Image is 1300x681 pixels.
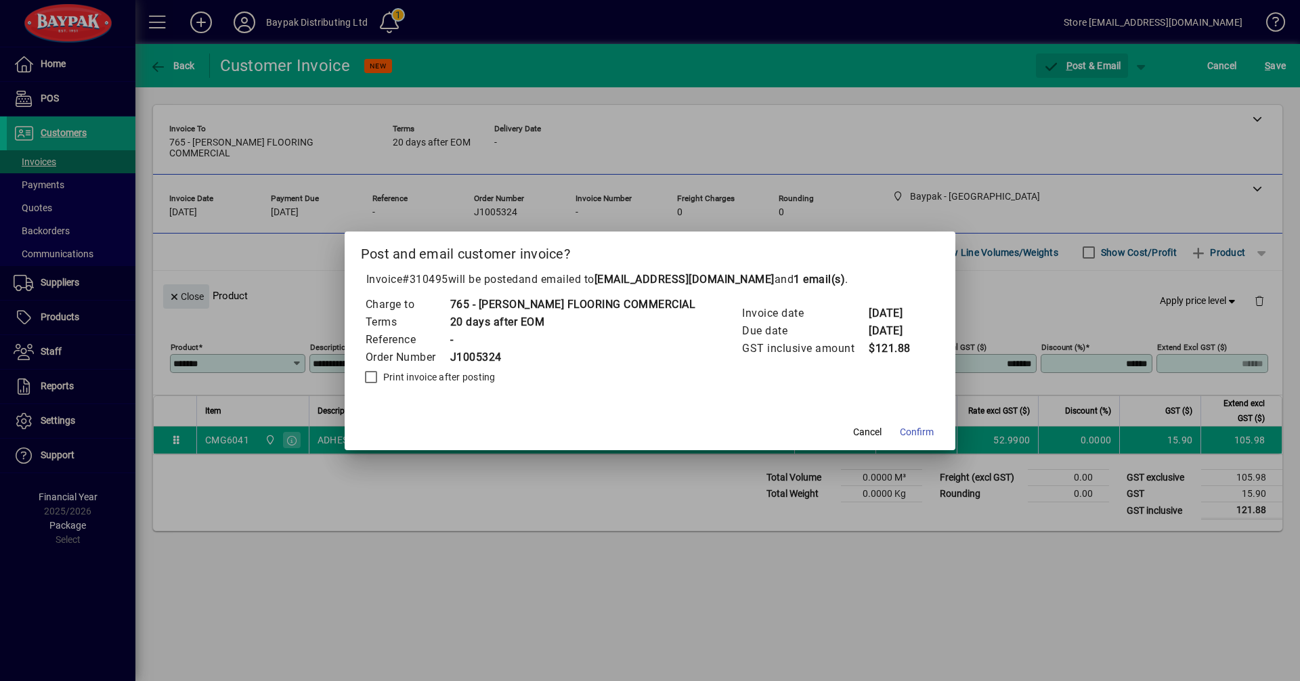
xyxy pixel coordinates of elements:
[594,273,775,286] b: [EMAIL_ADDRESS][DOMAIN_NAME]
[868,322,922,340] td: [DATE]
[900,425,934,439] span: Confirm
[741,340,868,357] td: GST inclusive amount
[853,425,882,439] span: Cancel
[519,273,846,286] span: and emailed to
[402,273,448,286] span: #310495
[741,322,868,340] td: Due date
[450,296,696,313] td: 765 - [PERSON_NAME] FLOORING COMMERCIAL
[894,420,939,445] button: Confirm
[361,271,940,288] p: Invoice will be posted .
[365,313,450,331] td: Terms
[365,349,450,366] td: Order Number
[775,273,846,286] span: and
[794,273,845,286] b: 1 email(s)
[381,370,496,384] label: Print invoice after posting
[846,420,889,445] button: Cancel
[365,331,450,349] td: Reference
[450,313,696,331] td: 20 days after EOM
[868,305,922,322] td: [DATE]
[345,232,956,271] h2: Post and email customer invoice?
[868,340,922,357] td: $121.88
[450,331,696,349] td: -
[450,349,696,366] td: J1005324
[365,296,450,313] td: Charge to
[741,305,868,322] td: Invoice date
